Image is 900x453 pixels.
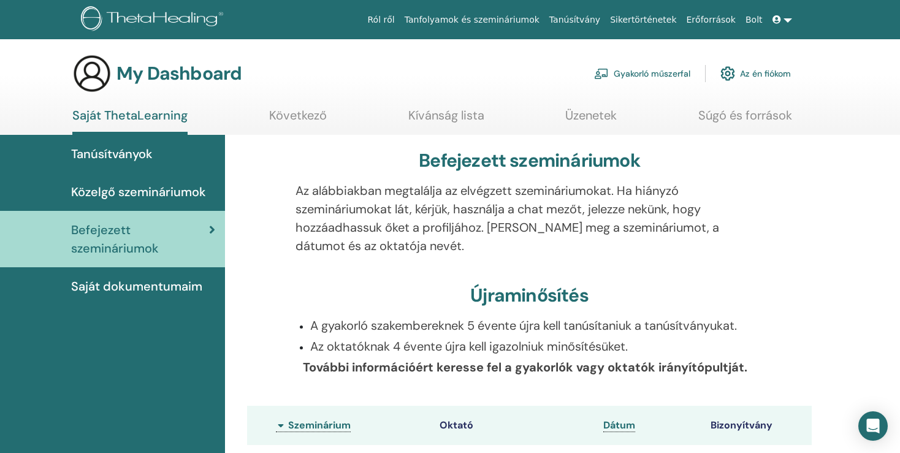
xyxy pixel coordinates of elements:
[594,68,609,79] img: chalkboard-teacher.svg
[310,337,763,356] p: Az oktatóknak 4 évente újra kell igazolniuk minősítésüket.
[470,284,589,306] h3: Újraminősítés
[858,411,888,441] div: Open Intercom Messenger
[303,359,747,375] b: További információért keresse fel a gyakorlók vagy oktatók irányítópultját.
[408,108,484,132] a: Kívánság lista
[363,9,400,31] a: Ról ről
[594,60,690,87] a: Gyakorló műszerfal
[605,9,681,31] a: Sikertörténetek
[71,221,209,257] span: Befejezett szemináriumok
[565,108,617,132] a: Üzenetek
[269,108,327,132] a: Következő
[603,419,635,432] a: Dátum
[72,54,112,93] img: generic-user-icon.jpg
[71,183,206,201] span: Közelgő szemináriumok
[704,406,812,445] th: Bizonyítvány
[433,406,597,445] th: Oktató
[720,63,735,84] img: cog.svg
[296,181,763,255] p: Az alábbiakban megtalálja az elvégzett szemináriumokat. Ha hiányzó szemináriumokat lát, kérjük, h...
[419,150,640,172] h3: Befejezett szemináriumok
[682,9,741,31] a: Erőforrások
[71,277,202,295] span: Saját dokumentumaim
[544,9,605,31] a: Tanúsítvány
[71,145,153,163] span: Tanúsítványok
[116,63,242,85] h3: My Dashboard
[400,9,544,31] a: Tanfolyamok és szemináriumok
[698,108,792,132] a: Súgó és források
[741,9,768,31] a: Bolt
[81,6,227,34] img: logo.png
[310,316,763,335] p: A gyakorló szakembereknek 5 évente újra kell tanúsítaniuk a tanúsítványukat.
[72,108,188,135] a: Saját ThetaLearning
[720,60,791,87] a: Az én fiókom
